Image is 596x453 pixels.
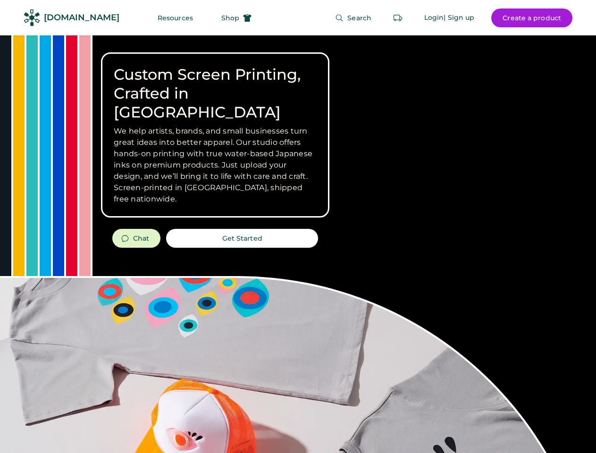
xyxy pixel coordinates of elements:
[491,8,572,27] button: Create a product
[114,65,317,122] h1: Custom Screen Printing, Crafted in [GEOGRAPHIC_DATA]
[166,229,318,248] button: Get Started
[114,126,317,205] h3: We help artists, brands, and small businesses turn great ideas into better apparel. Our studio of...
[444,13,474,23] div: | Sign up
[210,8,263,27] button: Shop
[24,9,40,26] img: Rendered Logo - Screens
[44,12,119,24] div: [DOMAIN_NAME]
[347,15,371,21] span: Search
[112,229,160,248] button: Chat
[146,8,204,27] button: Resources
[388,8,407,27] button: Retrieve an order
[324,8,383,27] button: Search
[221,15,239,21] span: Shop
[424,13,444,23] div: Login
